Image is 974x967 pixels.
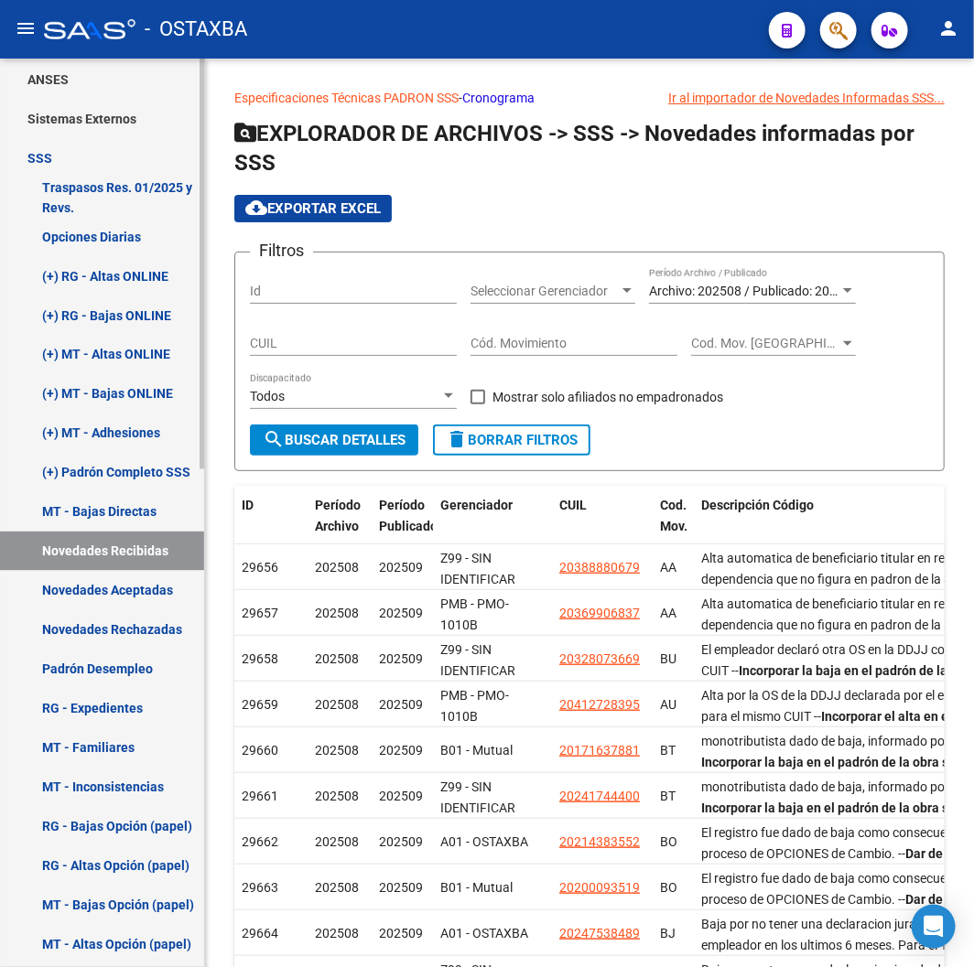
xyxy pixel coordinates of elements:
[15,17,37,39] mat-icon: menu
[145,9,247,49] span: - OSTAXBA
[234,121,914,176] span: EXPLORADOR DE ARCHIVOS -> SSS -> Novedades informadas por SSS
[379,743,423,757] span: 202509
[446,428,468,450] mat-icon: delete
[559,651,640,666] span: 20328073669
[660,789,676,803] span: BT
[315,926,359,940] span: 202508
[660,498,687,533] span: Cod. Mov.
[379,926,423,940] span: 202509
[234,88,945,108] p: -
[242,926,278,940] span: 29664
[379,651,423,666] span: 202509
[559,789,640,803] span: 20241744400
[649,284,859,298] span: Archivo: 202508 / Publicado: 202509
[660,606,676,620] span: AA
[315,606,359,620] span: 202508
[315,743,359,757] span: 202508
[559,606,640,620] span: 20369906837
[440,551,515,586] span: Z99 - SIN IDENTIFICAR
[234,486,308,566] datatable-header-cell: ID
[315,560,359,575] span: 202508
[379,789,423,803] span: 202509
[660,651,676,666] span: BU
[492,386,723,408] span: Mostrar solo afiliados no empadronados
[440,743,513,757] span: B01 - Mutual
[660,743,676,757] span: BT
[440,498,513,512] span: Gerenciador
[379,834,423,849] span: 202509
[440,596,509,632] span: PMB - PMO-1010B
[379,697,423,712] span: 202509
[440,926,528,940] span: A01 - OSTAXBA
[559,743,640,757] span: 20171637881
[660,926,676,940] span: BJ
[660,880,677,895] span: BO
[250,238,313,263] h3: Filtros
[245,200,381,217] span: Exportar EXCEL
[234,91,459,105] a: Especificaciones Técnicas PADRON SSS
[440,880,513,895] span: B01 - Mutual
[250,389,285,403] span: Todos
[242,880,278,895] span: 29663
[433,486,552,566] datatable-header-cell: Gerenciador
[660,560,676,575] span: AA
[242,789,278,803] span: 29661
[912,905,956,949] div: Open Intercom Messenger
[242,651,278,666] span: 29658
[263,428,285,450] mat-icon: search
[471,284,619,299] span: Seleccionar Gerenciador
[559,834,640,849] span: 20214383552
[433,424,590,456] button: Borrar Filtros
[559,880,640,895] span: 20200093519
[315,789,359,803] span: 202508
[559,560,640,575] span: 20388880679
[660,697,676,712] span: AU
[559,926,640,940] span: 20247538489
[653,486,694,566] datatable-header-cell: Cod. Mov.
[462,91,535,105] a: Cronograma
[372,486,433,566] datatable-header-cell: Período Publicado
[315,697,359,712] span: 202508
[691,336,839,351] span: Cod. Mov. [GEOGRAPHIC_DATA]
[263,432,406,448] span: Buscar Detalles
[440,688,509,724] span: PMB - PMO-1010B
[937,17,959,39] mat-icon: person
[242,743,278,757] span: 29660
[315,880,359,895] span: 202508
[379,498,438,533] span: Período Publicado
[440,779,515,815] span: Z99 - SIN IDENTIFICAR
[315,651,359,666] span: 202508
[660,834,677,849] span: BO
[668,88,945,108] div: Ir al importador de Novedades Informadas SSS...
[242,498,254,512] span: ID
[440,834,528,849] span: A01 - OSTAXBA
[315,834,359,849] span: 202508
[242,697,278,712] span: 29659
[245,197,267,219] mat-icon: cloud_download
[559,498,587,512] span: CUIL
[242,606,278,620] span: 29657
[308,486,372,566] datatable-header-cell: Período Archivo
[552,486,653,566] datatable-header-cell: CUIL
[379,880,423,895] span: 202509
[242,560,278,575] span: 29656
[315,498,361,533] span: Período Archivo
[250,424,418,456] button: Buscar Detalles
[379,606,423,620] span: 202509
[559,697,640,712] span: 20412728395
[242,834,278,849] span: 29662
[379,560,423,575] span: 202509
[234,195,392,222] button: Exportar EXCEL
[440,642,515,678] span: Z99 - SIN IDENTIFICAR
[701,498,814,512] span: Descripción Código
[446,432,578,448] span: Borrar Filtros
